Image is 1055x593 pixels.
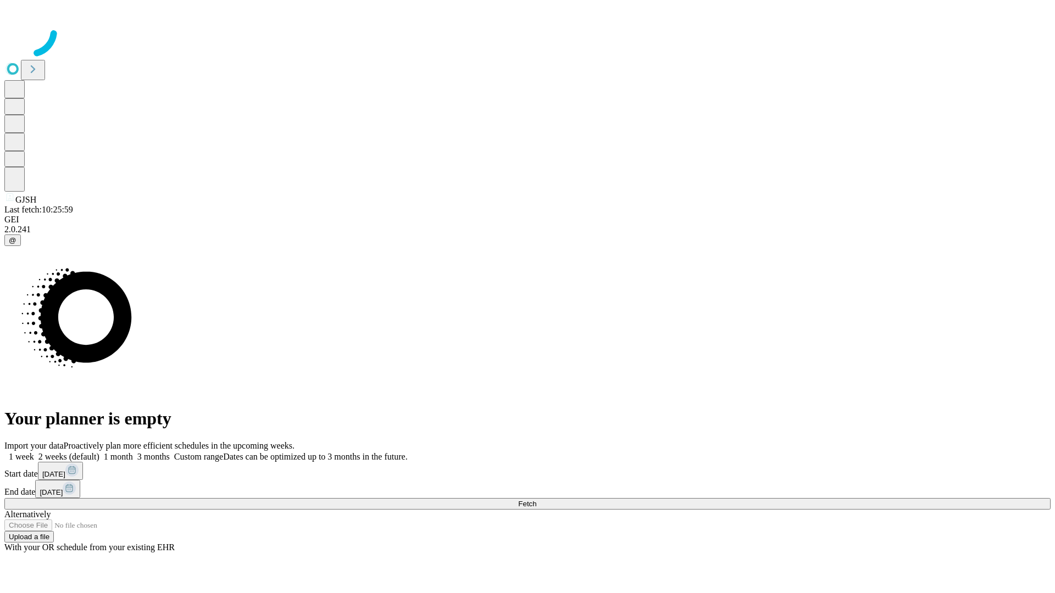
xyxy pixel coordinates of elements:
[174,452,223,461] span: Custom range
[38,452,99,461] span: 2 weeks (default)
[4,480,1051,498] div: End date
[4,462,1051,480] div: Start date
[35,480,80,498] button: [DATE]
[42,470,65,478] span: [DATE]
[38,462,83,480] button: [DATE]
[4,510,51,519] span: Alternatively
[15,195,36,204] span: GJSH
[40,488,63,496] span: [DATE]
[4,215,1051,225] div: GEI
[4,234,21,246] button: @
[518,500,536,508] span: Fetch
[4,225,1051,234] div: 2.0.241
[64,441,295,450] span: Proactively plan more efficient schedules in the upcoming weeks.
[223,452,407,461] span: Dates can be optimized up to 3 months in the future.
[9,452,34,461] span: 1 week
[4,542,175,552] span: With your OR schedule from your existing EHR
[4,205,73,214] span: Last fetch: 10:25:59
[137,452,170,461] span: 3 months
[4,531,54,542] button: Upload a file
[9,236,16,244] span: @
[4,498,1051,510] button: Fetch
[104,452,133,461] span: 1 month
[4,409,1051,429] h1: Your planner is empty
[4,441,64,450] span: Import your data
